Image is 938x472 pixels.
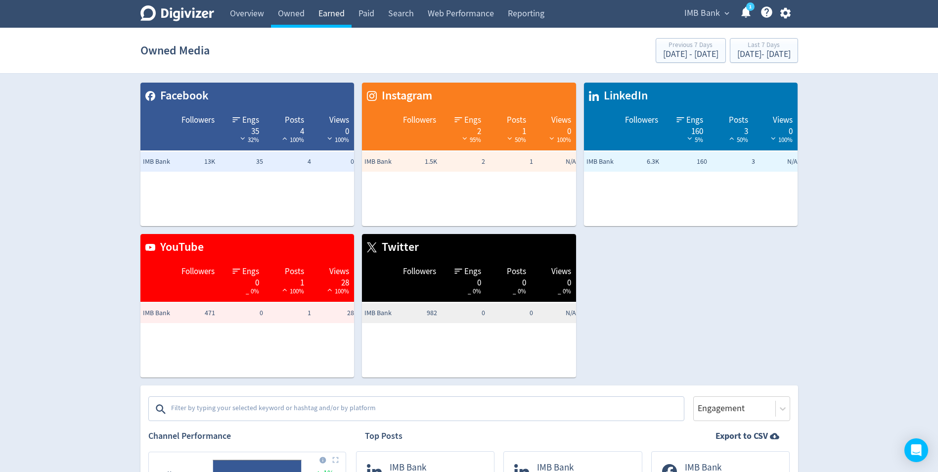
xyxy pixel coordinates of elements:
h2: Top Posts [365,430,402,442]
td: 28 [313,303,361,323]
img: Placeholder [332,457,339,463]
td: 6.3K [614,152,662,172]
div: 0 [758,126,793,134]
td: N/A [536,152,583,172]
span: 100% [547,136,571,144]
div: 3 [713,126,748,134]
img: positive-performance-white.svg [280,135,290,142]
span: Views [329,114,349,126]
a: 1 [746,2,755,11]
span: 100% [280,136,304,144]
div: 0 [491,277,526,285]
button: Last 7 Days[DATE]- [DATE] [730,38,798,63]
img: positive-performance-white.svg [325,286,335,293]
span: Twitter [377,239,419,256]
span: _ 0% [513,287,526,295]
td: 3 [710,152,758,172]
td: 0 [313,152,361,172]
span: Posts [507,266,526,278]
div: [DATE] - [DATE] [663,50,718,59]
span: Followers [181,266,215,278]
table: customized table [362,83,576,226]
span: Views [551,266,571,278]
td: N/A [536,303,583,323]
span: IMB Bank [364,157,404,167]
div: 160 [668,126,703,134]
td: 160 [662,152,710,172]
table: customized table [584,83,798,226]
div: Previous 7 Days [663,42,718,50]
span: Engs [464,114,481,126]
div: 0 [446,277,481,285]
div: 1 [269,277,304,285]
table: customized table [362,234,576,378]
span: 100% [280,287,304,295]
td: 2 [440,152,488,172]
div: 0 [224,277,260,285]
span: Followers [625,114,658,126]
div: Open Intercom Messenger [904,438,928,462]
td: 13K [170,152,218,172]
span: Engs [464,266,481,278]
img: negative-performance-white.svg [325,135,335,142]
img: negative-performance-white.svg [768,135,778,142]
span: Followers [181,114,215,126]
span: YouTube [155,239,204,256]
span: Views [551,114,571,126]
span: 100% [768,136,793,144]
text: 1 [749,3,751,10]
h1: Owned Media [140,35,210,66]
span: Posts [507,114,526,126]
span: _ 0% [468,287,481,295]
img: negative-performance-white.svg [460,135,470,142]
h2: Channel Performance [148,430,346,442]
div: [DATE] - [DATE] [737,50,791,59]
img: negative-performance-white.svg [505,135,515,142]
span: _ 0% [246,287,259,295]
table: customized table [140,83,355,226]
span: 100% [325,136,349,144]
div: 1 [491,126,526,134]
td: 4 [266,152,313,172]
img: negative-performance-white.svg [685,135,695,142]
img: negative-performance-white.svg [547,135,557,142]
td: 0 [488,303,536,323]
span: 5% [685,136,703,144]
span: IMB Bank [586,157,626,167]
span: IMB Bank [364,308,404,318]
span: Views [329,266,349,278]
td: 1 [266,303,313,323]
span: Views [773,114,793,126]
td: N/A [758,152,805,172]
td: 1 [488,152,536,172]
span: Engs [686,114,703,126]
span: Engs [242,114,259,126]
div: 0 [536,277,571,285]
span: Posts [285,114,304,126]
td: 0 [218,303,266,323]
span: Posts [729,114,748,126]
button: IMB Bank [681,5,732,21]
img: negative-performance-white.svg [238,135,248,142]
td: 35 [218,152,266,172]
span: 95% [460,136,481,144]
td: 471 [170,303,218,323]
span: Posts [285,266,304,278]
span: 50% [505,136,526,144]
div: 0 [314,126,349,134]
span: 50% [727,136,748,144]
div: 4 [269,126,304,134]
span: IMB Bank [143,157,182,167]
div: 2 [446,126,481,134]
img: positive-performance-white.svg [727,135,737,142]
span: Followers [403,114,436,126]
div: Last 7 Days [737,42,791,50]
span: 32% [238,136,259,144]
td: 982 [392,303,440,323]
span: Instagram [377,88,432,104]
div: 28 [314,277,349,285]
button: Previous 7 Days[DATE] - [DATE] [656,38,726,63]
span: Facebook [155,88,209,104]
strong: Export to CSV [715,430,768,442]
span: Followers [403,266,436,278]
